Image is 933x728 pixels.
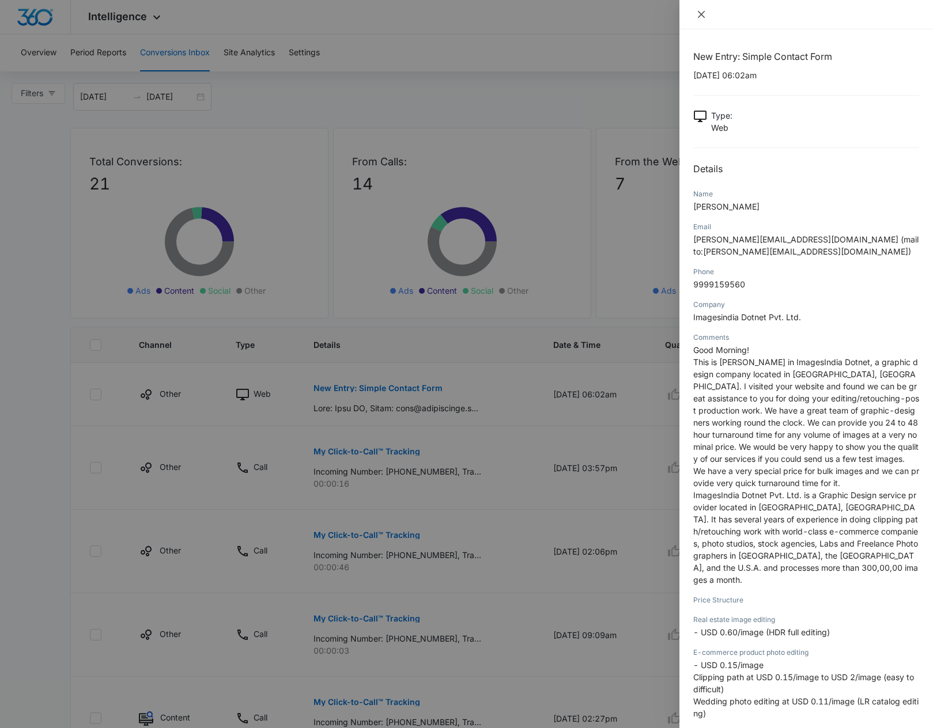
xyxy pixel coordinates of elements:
[693,627,830,637] span: - USD 0.60/image (HDR full editing)
[693,162,919,176] h2: Details
[693,312,801,322] span: Imagesindia Dotnet Pvt. Ltd.
[693,357,919,464] span: This is [PERSON_NAME] in ImagesIndia Dotnet, a graphic design company located in [GEOGRAPHIC_DATA...
[693,234,919,256] span: [PERSON_NAME][EMAIL_ADDRESS][DOMAIN_NAME] (mailto:[PERSON_NAME][EMAIL_ADDRESS][DOMAIN_NAME])
[693,615,919,625] div: Real estate image editing
[693,696,919,718] span: Wedding photo editing at USD 0.11/image (LR catalog editing)
[693,279,745,289] span: 9999159560
[693,345,749,355] span: Good Morning!
[693,595,919,605] div: Price Structure
[711,122,732,134] p: Web
[693,660,764,670] span: - USD 0.15/image
[693,672,914,694] span: Clipping path at USD 0.15/image to USD 2/image (easy to difficult)
[693,202,760,211] span: [PERSON_NAME]
[693,490,918,585] span: ImagesIndia Dotnet Pvt. Ltd. is a Graphic Design service provider located in [GEOGRAPHIC_DATA], [...
[711,109,732,122] p: Type :
[693,69,919,81] p: [DATE] 06:02am
[693,222,919,232] div: Email
[693,50,919,63] h1: New Entry: Simple Contact Form
[693,189,919,199] div: Name
[693,466,919,488] span: We have a very special price for bulk images and we can provide very quick turnaround time for it.
[693,299,919,310] div: Company
[693,332,919,343] div: Comments
[693,647,919,658] div: E-commerce product photo editing
[697,10,706,19] span: close
[693,267,919,277] div: Phone
[693,9,709,20] button: Close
